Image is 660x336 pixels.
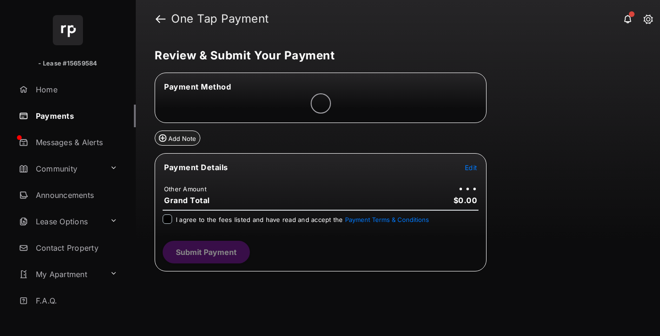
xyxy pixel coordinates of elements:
a: Announcements [15,184,136,206]
span: $0.00 [454,196,478,205]
span: Payment Method [164,82,231,91]
td: Other Amount [164,185,207,193]
img: svg+xml;base64,PHN2ZyB4bWxucz0iaHR0cDovL3d3dy53My5vcmcvMjAwMC9zdmciIHdpZHRoPSI2NCIgaGVpZ2h0PSI2NC... [53,15,83,45]
button: Add Note [155,131,200,146]
a: Home [15,78,136,101]
span: Grand Total [164,196,210,205]
strong: One Tap Payment [171,13,269,25]
button: Edit [465,163,477,172]
button: Submit Payment [163,241,250,263]
span: Edit [465,164,477,172]
a: Lease Options [15,210,106,233]
a: Messages & Alerts [15,131,136,154]
a: F.A.Q. [15,289,136,312]
a: Payments [15,105,136,127]
h5: Review & Submit Your Payment [155,50,634,61]
span: Payment Details [164,163,228,172]
a: Community [15,157,106,180]
button: I agree to the fees listed and have read and accept the [345,216,429,223]
span: I agree to the fees listed and have read and accept the [176,216,429,223]
p: - Lease #15659584 [38,59,97,68]
a: My Apartment [15,263,106,286]
a: Contact Property [15,237,136,259]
